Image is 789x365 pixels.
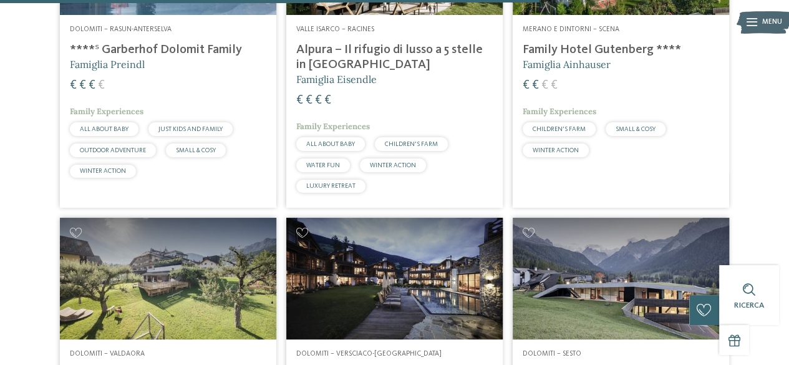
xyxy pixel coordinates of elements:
[532,79,539,92] span: €
[523,42,719,57] h4: Family Hotel Gutenberg ****
[616,126,656,132] span: SMALL & COSY
[296,26,374,33] span: Valle Isarco – Racines
[80,168,126,174] span: WINTER ACTION
[306,141,355,147] span: ALL ABOUT BABY
[98,79,105,92] span: €
[158,126,223,132] span: JUST KIDS AND FAMILY
[541,79,548,92] span: €
[533,147,579,153] span: WINTER ACTION
[286,218,503,339] img: Post Alpina - Family Mountain Chalets ****ˢ
[370,162,416,168] span: WINTER ACTION
[296,73,377,85] span: Famiglia Eisendle
[296,94,303,107] span: €
[533,126,586,132] span: CHILDREN’S FARM
[315,94,322,107] span: €
[523,350,581,358] span: Dolomiti – Sesto
[79,79,86,92] span: €
[523,26,619,33] span: Merano e dintorni – Scena
[70,58,145,71] span: Famiglia Preindl
[324,94,331,107] span: €
[306,183,356,189] span: LUXURY RETREAT
[60,218,276,339] img: Cercate un hotel per famiglie? Qui troverete solo i migliori!
[70,26,172,33] span: Dolomiti – Rasun-Anterselva
[80,126,128,132] span: ALL ABOUT BABY
[70,350,145,358] span: Dolomiti – Valdaora
[80,147,146,153] span: OUTDOOR ADVENTURE
[89,79,95,92] span: €
[176,147,216,153] span: SMALL & COSY
[523,106,596,117] span: Family Experiences
[513,218,729,339] img: Family Resort Rainer ****ˢ
[523,79,530,92] span: €
[70,79,77,92] span: €
[296,350,442,358] span: Dolomiti – Versciaco-[GEOGRAPHIC_DATA]
[296,42,493,72] h4: Alpura – Il rifugio di lusso a 5 stelle in [GEOGRAPHIC_DATA]
[70,42,266,57] h4: ****ˢ Garberhof Dolomit Family
[306,94,312,107] span: €
[385,141,438,147] span: CHILDREN’S FARM
[306,162,340,168] span: WATER FUN
[551,79,558,92] span: €
[734,301,764,309] span: Ricerca
[296,121,370,132] span: Family Experiences
[70,106,143,117] span: Family Experiences
[523,58,611,71] span: Famiglia Ainhauser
